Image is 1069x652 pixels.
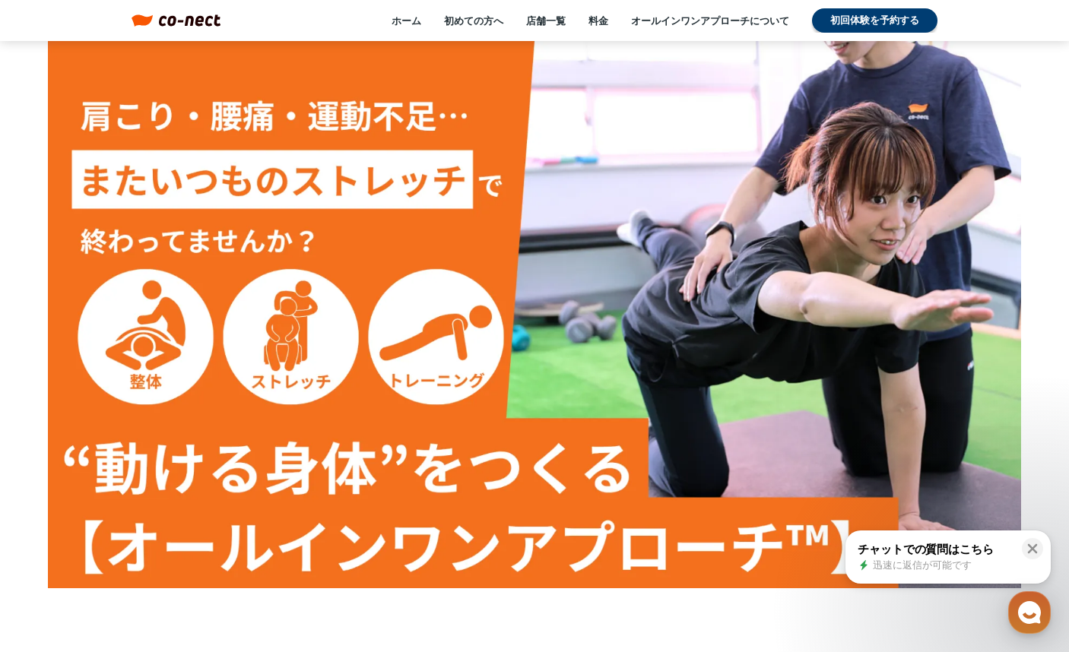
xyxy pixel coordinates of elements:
a: 初めての方へ [444,14,503,27]
a: オールインワンアプローチについて [631,14,789,27]
a: 初回体験を予約する [812,8,937,33]
a: ホーム [392,14,421,27]
a: 料金 [588,14,608,27]
a: 店舗一覧 [526,14,566,27]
